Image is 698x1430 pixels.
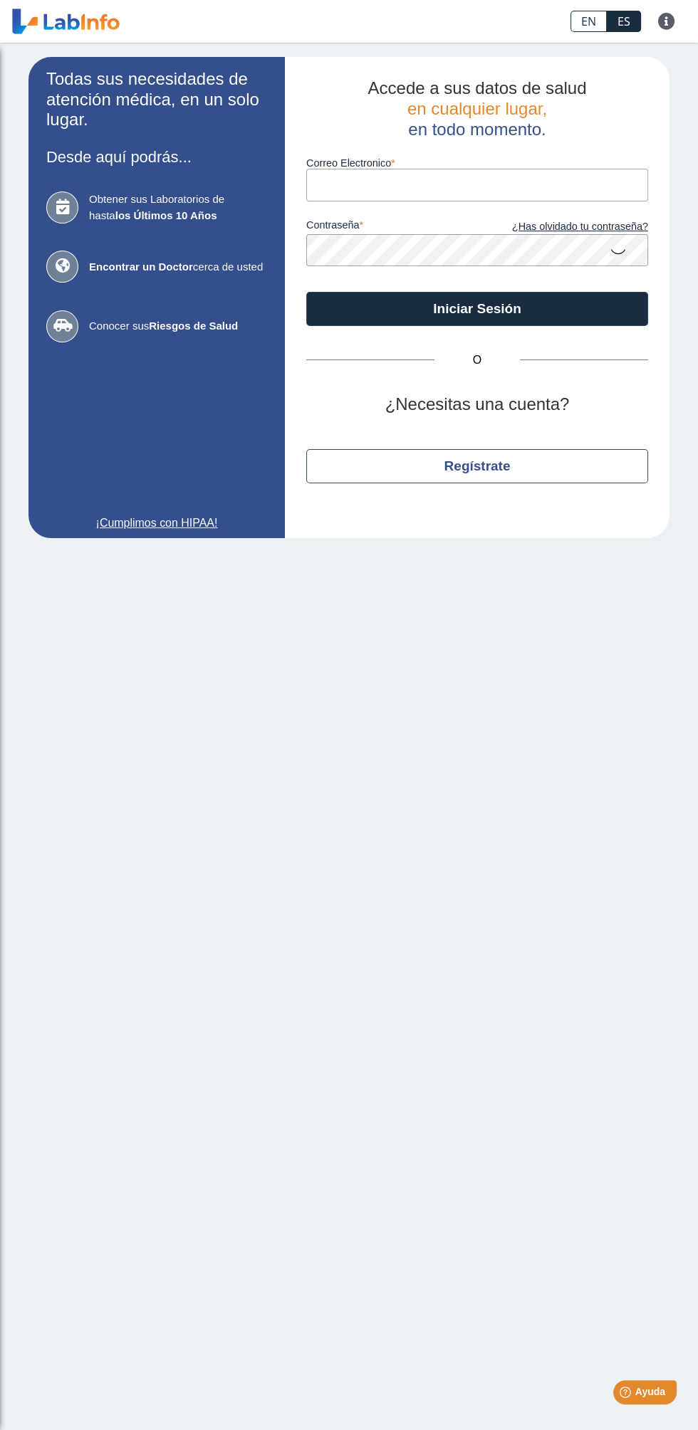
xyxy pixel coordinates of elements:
span: en todo momento. [408,120,546,139]
h3: Desde aquí podrás... [46,148,267,166]
b: los Últimos 10 Años [115,209,217,221]
b: Encontrar un Doctor [89,261,193,273]
span: Conocer sus [89,318,267,335]
button: Regístrate [306,449,648,483]
span: Obtener sus Laboratorios de hasta [89,191,267,224]
h2: ¿Necesitas una cuenta? [306,394,648,415]
button: Iniciar Sesión [306,292,648,326]
a: ¿Has olvidado tu contraseña? [477,219,648,235]
span: cerca de usted [89,259,267,275]
a: EN [571,11,607,32]
label: contraseña [306,219,477,235]
a: ES [607,11,641,32]
span: O [434,352,520,369]
b: Riesgos de Salud [149,320,238,332]
iframe: Help widget launcher [571,1374,682,1414]
label: Correo Electronico [306,157,648,169]
a: ¡Cumplimos con HIPAA! [46,515,267,532]
span: en cualquier lugar, [407,99,547,118]
h2: Todas sus necesidades de atención médica, en un solo lugar. [46,69,267,130]
span: Accede a sus datos de salud [368,78,587,98]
